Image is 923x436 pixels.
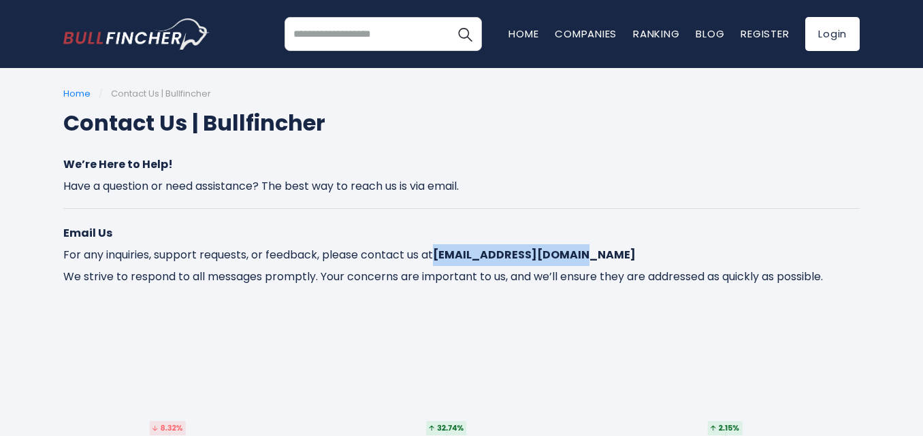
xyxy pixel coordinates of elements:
p: Have a question or need assistance? The best way to reach us is via email. [63,154,860,197]
a: Ranking [633,27,679,41]
img: bullfincher logo [63,18,210,50]
strong: Email Us [63,225,112,241]
strong: We’re Here to Help! [63,156,173,172]
a: Login [805,17,860,51]
a: Go to homepage [63,18,210,50]
button: Search [448,17,482,51]
a: Register [741,27,789,41]
a: Home [508,27,538,41]
h1: Contact Us | Bullfincher [63,107,860,139]
span: Contact Us | Bullfincher [111,87,211,100]
a: Home [63,87,91,100]
ul: / [63,88,860,100]
a: Blog [696,27,724,41]
a: Companies [555,27,617,41]
p: For any inquiries, support requests, or feedback, please contact us at We strive to respond to al... [63,222,860,288]
strong: [EMAIL_ADDRESS][DOMAIN_NAME] [433,247,636,263]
